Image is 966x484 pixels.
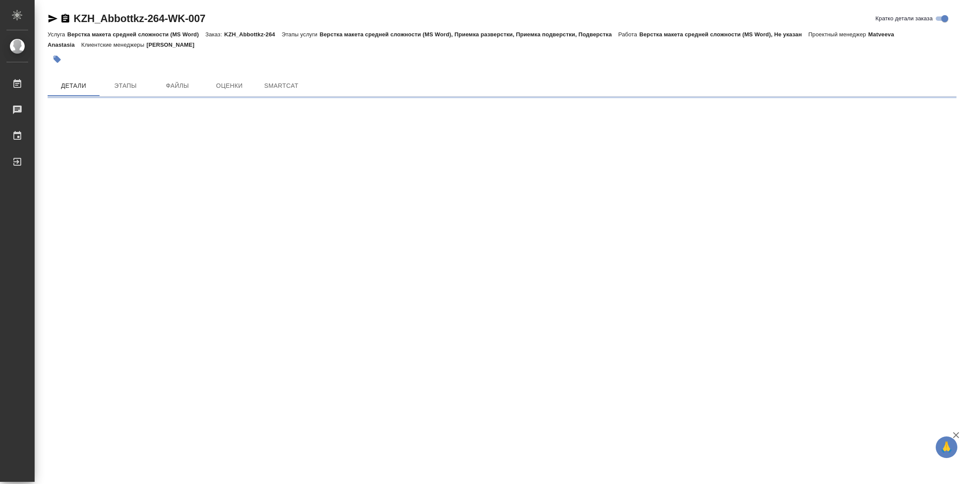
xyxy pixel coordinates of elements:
[205,31,224,38] p: Заказ:
[209,80,250,91] span: Оценки
[74,13,206,24] a: KZH_Abbottkz-264-WK-007
[53,80,94,91] span: Детали
[261,80,302,91] span: SmartCat
[936,436,957,458] button: 🙏
[639,31,808,38] p: Верстка макета средней сложности (MS Word), Не указан
[48,50,67,69] button: Добавить тэг
[224,31,282,38] p: KZH_Abbottkz-264
[48,31,67,38] p: Услуга
[60,13,71,24] button: Скопировать ссылку
[319,31,618,38] p: Верстка макета средней сложности (MS Word), Приемка разверстки, Приемка подверстки, Подверстка
[876,14,933,23] span: Кратко детали заказа
[81,42,147,48] p: Клиентские менеджеры
[48,31,894,48] p: Matveeva Anastasia
[157,80,198,91] span: Файлы
[939,438,954,456] span: 🙏
[146,42,201,48] p: [PERSON_NAME]
[105,80,146,91] span: Этапы
[282,31,320,38] p: Этапы услуги
[48,13,58,24] button: Скопировать ссылку для ЯМессенджера
[618,31,640,38] p: Работа
[808,31,868,38] p: Проектный менеджер
[67,31,205,38] p: Верстка макета средней сложности (MS Word)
